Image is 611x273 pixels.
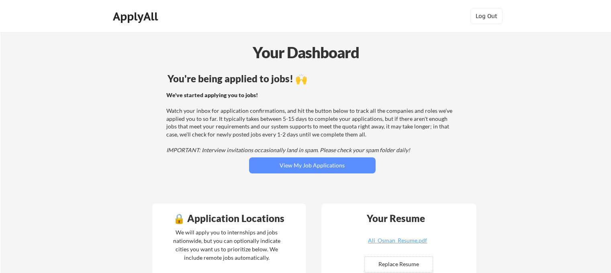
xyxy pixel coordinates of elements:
div: Your Resume [356,214,436,223]
em: IMPORTANT: Interview invitations occasionally land in spam. Please check your spam folder daily! [166,147,410,153]
div: Watch your inbox for application confirmations, and hit the button below to track all the compani... [166,91,456,154]
div: ApplyAll [113,10,160,23]
div: We will apply you to internships and jobs nationwide, but you can optionally indicate cities you ... [172,228,282,262]
div: Ali_Osman_Resume.pdf [350,238,445,243]
div: Your Dashboard [1,41,611,64]
div: You're being applied to jobs! 🙌 [168,74,457,84]
strong: We've started applying you to jobs! [166,92,258,98]
div: 🔒 Application Locations [154,214,304,223]
a: Ali_Osman_Resume.pdf [350,238,445,250]
button: Log Out [470,8,503,24]
button: View My Job Applications [249,157,376,173]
